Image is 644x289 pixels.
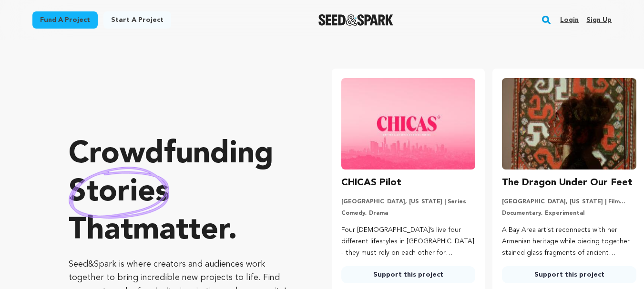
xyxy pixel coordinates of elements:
[586,12,612,28] a: Sign up
[32,11,98,29] a: Fund a project
[69,136,294,250] p: Crowdfunding that .
[341,175,401,190] h3: CHICAS Pilot
[341,225,476,259] p: Four [DEMOGRAPHIC_DATA]’s live four different lifestyles in [GEOGRAPHIC_DATA] - they must rely on...
[502,78,636,169] img: The Dragon Under Our Feet image
[560,12,579,28] a: Login
[318,14,393,26] a: Seed&Spark Homepage
[318,14,393,26] img: Seed&Spark Logo Dark Mode
[341,78,476,169] img: CHICAS Pilot image
[103,11,171,29] a: Start a project
[133,216,228,246] span: matter
[341,198,476,206] p: [GEOGRAPHIC_DATA], [US_STATE] | Series
[502,198,636,206] p: [GEOGRAPHIC_DATA], [US_STATE] | Film Feature
[69,167,169,219] img: hand sketched image
[502,209,636,217] p: Documentary, Experimental
[341,266,476,283] a: Support this project
[341,209,476,217] p: Comedy, Drama
[502,175,633,190] h3: The Dragon Under Our Feet
[502,266,636,283] a: Support this project
[502,225,636,259] p: A Bay Area artist reconnects with her Armenian heritage while piecing together stained glass frag...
